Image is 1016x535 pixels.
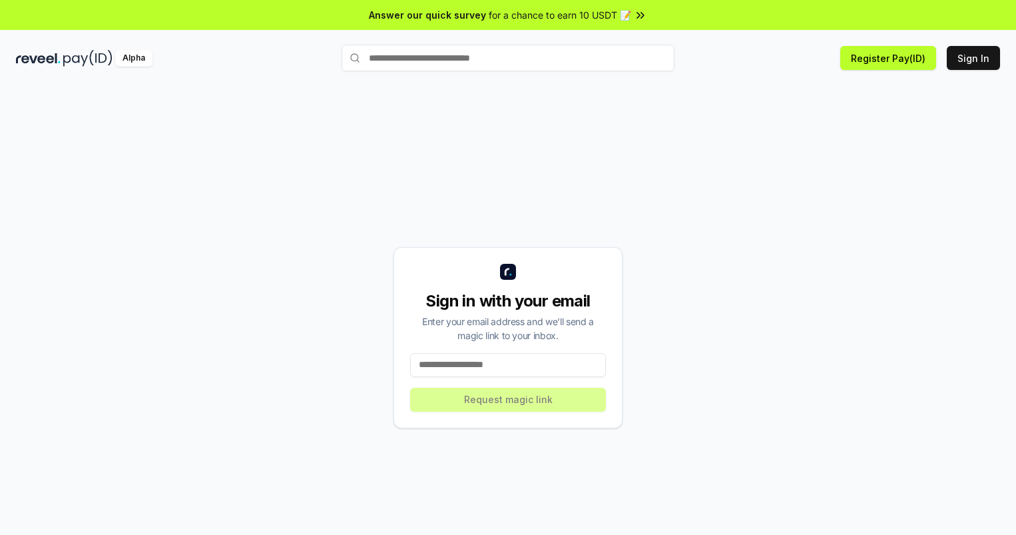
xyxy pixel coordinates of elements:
img: pay_id [63,50,113,67]
img: logo_small [500,264,516,280]
button: Register Pay(ID) [840,46,936,70]
img: reveel_dark [16,50,61,67]
button: Sign In [947,46,1000,70]
span: for a chance to earn 10 USDT 📝 [489,8,631,22]
div: Sign in with your email [410,290,606,312]
span: Answer our quick survey [369,8,486,22]
div: Alpha [115,50,152,67]
div: Enter your email address and we’ll send a magic link to your inbox. [410,314,606,342]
